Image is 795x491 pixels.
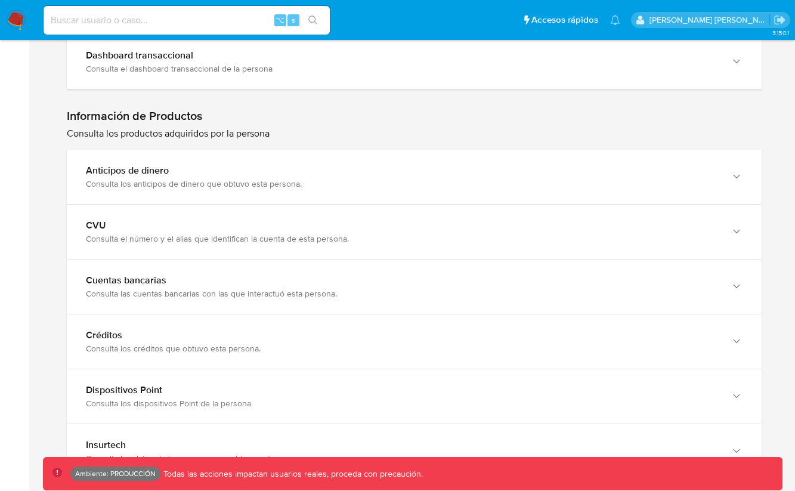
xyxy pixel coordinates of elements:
h1: Información de Productos [67,109,762,123]
p: Consulta los productos adquiridos por la persona [67,127,762,140]
button: search-icon [301,12,325,29]
input: Buscar usuario o caso... [44,13,330,28]
span: ⌥ [276,14,284,26]
span: s [292,14,295,26]
a: Notificaciones [610,15,620,25]
span: 3.150.1 [772,28,789,38]
a: Salir [774,14,786,26]
p: Todas las acciones impactan usuarios reales, proceda con precaución. [160,468,423,480]
p: mauro.ibarra@mercadolibre.com [649,14,770,26]
span: Accesos rápidos [531,14,598,26]
p: Ambiente: PRODUCCIÓN [75,471,156,476]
